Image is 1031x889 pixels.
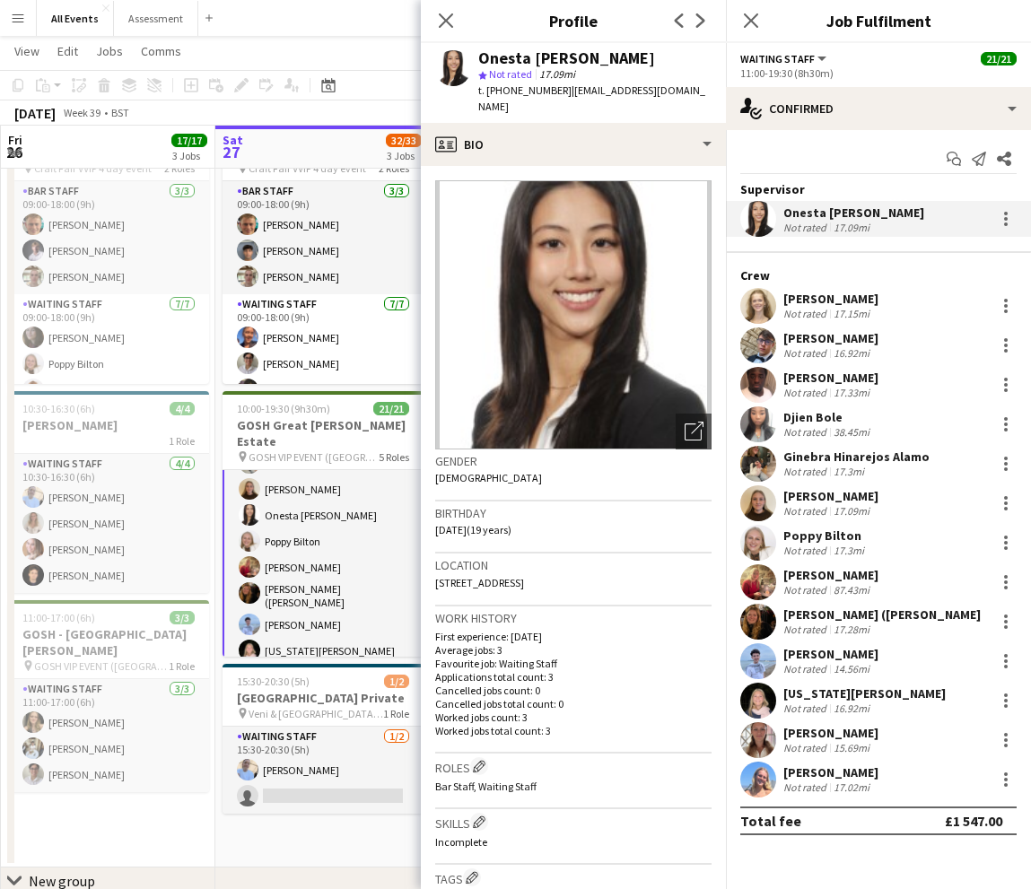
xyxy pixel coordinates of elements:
span: 15:30-20:30 (5h) [237,675,310,688]
div: Not rated [783,623,830,636]
p: Worked jobs count: 3 [435,710,712,724]
div: Not rated [783,307,830,320]
p: First experience: [DATE] [435,630,712,643]
h3: [PERSON_NAME] [8,417,209,433]
span: 1 Role [169,659,195,673]
div: 11:00-19:30 (8h30m) [740,66,1017,80]
div: Not rated [783,221,830,234]
div: 17.09mi [830,221,873,234]
div: BST [111,106,129,119]
div: Not rated [783,544,830,557]
h3: GOSH Great [PERSON_NAME] Estate [223,417,424,449]
p: Favourite job: Waiting Staff [435,657,712,670]
a: Edit [50,39,85,63]
div: Not rated [783,780,830,794]
div: Not rated [783,741,830,754]
p: Cancelled jobs count: 0 [435,684,712,697]
h3: Gender [435,453,712,469]
h3: Location [435,557,712,573]
h3: Profile [421,9,726,32]
a: Jobs [89,39,130,63]
app-job-card: 09:00-18:00 (9h)10/10[GEOGRAPHIC_DATA] Craft Fair VVIP 4 day event2 RolesBar Staff3/309:00-18:00 ... [223,118,424,384]
div: [PERSON_NAME] [783,291,878,307]
app-card-role: Waiting Staff7/709:00-18:00 (9h)[PERSON_NAME][PERSON_NAME][PERSON_NAME] [223,294,424,511]
span: Jobs [96,43,123,59]
div: Not rated [783,386,830,399]
div: Poppy Bilton [783,527,868,544]
div: 15.69mi [830,741,873,754]
h3: Tags [435,868,712,887]
div: Not rated [783,504,830,518]
app-card-role: Bar Staff3/309:00-18:00 (9h)[PERSON_NAME][PERSON_NAME][PERSON_NAME] [223,181,424,294]
div: 17.15mi [830,307,873,320]
span: Bar Staff, Waiting Staff [435,780,537,793]
span: 17/17 [171,134,207,147]
div: Bio [421,123,726,166]
div: [US_STATE][PERSON_NAME] [783,685,946,702]
div: 17.09mi [830,504,873,518]
span: 17.09mi [536,67,579,81]
app-job-card: 10:30-16:30 (6h)4/4[PERSON_NAME]1 RoleWaiting Staff4/410:30-16:30 (6h)[PERSON_NAME][PERSON_NAME][... [8,391,209,593]
div: [PERSON_NAME] [783,567,878,583]
div: Crew [726,267,1031,283]
div: 17.02mi [830,780,873,794]
span: Sat [223,132,243,148]
img: Crew avatar or photo [435,180,712,449]
div: 16.92mi [830,346,873,360]
div: 38.45mi [830,425,873,439]
app-card-role: Waiting Staff1/215:30-20:30 (5h)[PERSON_NAME] [223,727,424,814]
span: [STREET_ADDRESS] [435,576,524,589]
div: 14.56mi [830,662,873,675]
div: [PERSON_NAME] [783,646,878,662]
div: Not rated [783,662,830,675]
h3: Work history [435,610,712,626]
span: Not rated [489,67,532,81]
app-card-role: Waiting Staff7/709:00-18:00 (9h)[PERSON_NAME]Poppy Bilton[PERSON_NAME] [8,294,209,511]
div: 17.28mi [830,623,873,636]
button: Assessment [114,1,198,36]
div: [PERSON_NAME] [783,488,878,504]
div: [PERSON_NAME] [783,330,878,346]
p: Worked jobs total count: 3 [435,724,712,737]
span: 10:30-16:30 (6h) [22,402,95,415]
div: Not rated [783,702,830,715]
div: 10:00-19:30 (9h30m)21/21GOSH Great [PERSON_NAME] Estate GOSH VIP EVENT ([GEOGRAPHIC_DATA][PERSON_... [223,391,424,657]
div: 17.33mi [830,386,873,399]
span: 1 Role [383,707,409,720]
app-card-role: Bar Staff3/309:00-18:00 (9h)[PERSON_NAME][PERSON_NAME][PERSON_NAME] [8,181,209,294]
div: Onesta [PERSON_NAME] [478,50,655,66]
h3: Roles [435,757,712,776]
h3: GOSH - [GEOGRAPHIC_DATA][PERSON_NAME] [8,626,209,658]
span: 21/21 [373,402,409,415]
span: 27 [220,142,243,162]
div: Open photos pop-in [676,414,712,449]
div: 11:00-17:00 (6h)3/3GOSH - [GEOGRAPHIC_DATA][PERSON_NAME] GOSH VIP EVENT ([GEOGRAPHIC_DATA][PERSON... [8,600,209,792]
div: Onesta [PERSON_NAME] [783,205,924,221]
div: Not rated [783,583,830,597]
app-job-card: 15:30-20:30 (5h)1/2[GEOGRAPHIC_DATA] Private Veni & [GEOGRAPHIC_DATA] Private1 RoleWaiting Staff1... [223,664,424,814]
span: 11:00-17:00 (6h) [22,611,95,624]
span: View [14,43,39,59]
div: 16.92mi [830,702,873,715]
div: 17.3mi [830,544,868,557]
div: Ginebra Hinarejos Alamo [783,449,930,465]
a: Comms [134,39,188,63]
div: 17.3mi [830,465,868,478]
span: 3/3 [170,611,195,624]
span: Edit [57,43,78,59]
span: 10:00-19:30 (9h30m) [237,402,330,415]
span: [DATE] (19 years) [435,523,511,536]
app-job-card: 09:00-18:00 (9h)10/10[GEOGRAPHIC_DATA] Craft Fair VVIP 4 day event2 RolesBar Staff3/309:00-18:00 ... [8,118,209,384]
h3: Birthday [435,505,712,521]
span: 4/4 [170,402,195,415]
p: Incomplete [435,835,712,849]
span: GOSH VIP EVENT ([GEOGRAPHIC_DATA][PERSON_NAME]) [249,450,379,464]
div: [PERSON_NAME] [783,370,878,386]
span: 1 Role [169,434,195,448]
div: [PERSON_NAME] [783,764,878,780]
span: Waiting Staff [740,52,815,65]
span: 32/33 [386,134,422,147]
div: Confirmed [726,87,1031,130]
h3: Job Fulfilment [726,9,1031,32]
